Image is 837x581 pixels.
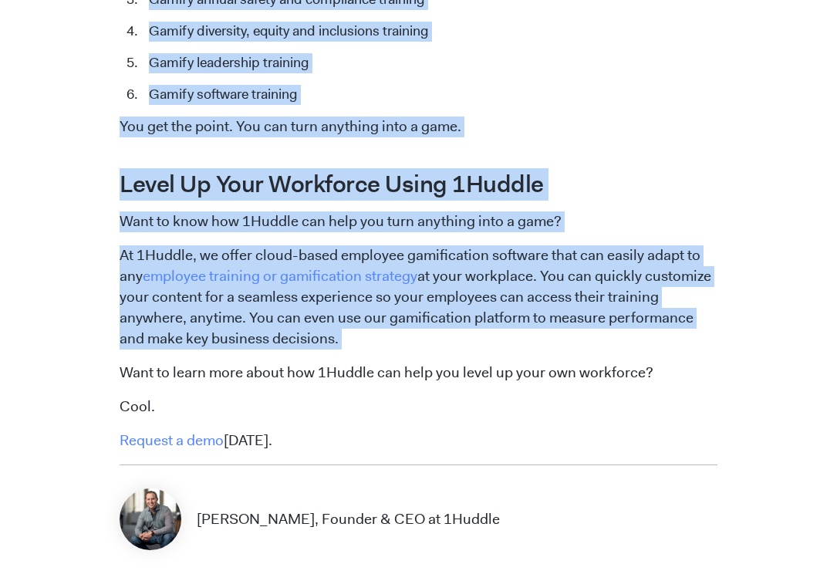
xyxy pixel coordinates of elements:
[120,431,224,450] a: Request a demo
[120,211,717,232] p: Want to know how 1Huddle can help you turn anything into a game?
[143,266,417,285] a: employee training or gamification strategy
[120,397,717,417] p: Cool.
[141,53,717,73] li: Gamify leadership training
[120,245,717,350] p: At 1Huddle, we offer cloud-based employee gamification software that can easily adapt to any at y...
[120,431,717,451] p: [DATE].
[120,363,717,383] p: Want to learn more about how 1Huddle can help you level up your own workforce?
[120,168,717,201] h2: Level Up Your Workforce Using 1Huddle
[141,85,717,105] li: Gamify software training
[197,509,500,530] p: [PERSON_NAME], Founder & CEO at 1Huddle
[141,22,717,42] li: Gamify diversity, equity and inclusions training
[120,117,717,137] p: You get the point. You can turn anything into a game.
